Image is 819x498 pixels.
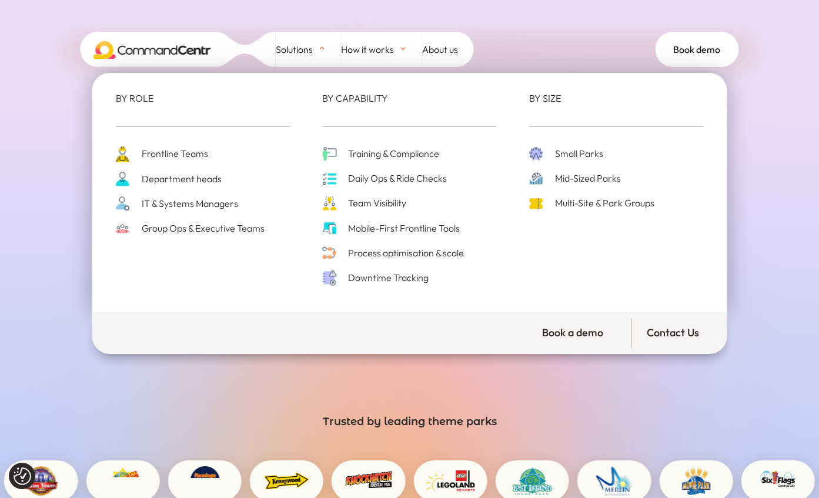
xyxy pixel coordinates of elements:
p: BY CAPABILITY [322,91,497,106]
span: How it works [341,41,394,58]
picture: KnockHatch-Logo [329,470,408,492]
span: Multi-Site & Park Groups [552,195,654,211]
a: Contact Us [631,317,721,349]
a: Training & Compliance [322,146,439,162]
span: Mid-Sized Parks [552,171,621,186]
a: Process optimisation & scale [322,245,464,261]
a: Book a demo [533,317,626,349]
a: Downtime Tracking [322,270,429,286]
picture: SixFlags [748,470,808,492]
span: Book demo [673,41,720,58]
button: Consent Preferences [14,467,31,485]
span: Small Parks [552,146,603,162]
a: About us [422,32,474,67]
span: Group Ops & Executive Teams [139,220,265,236]
a: Frontline Teams [116,146,208,162]
p: BY ROLE [116,91,290,106]
p: BY SIZE [529,91,704,106]
a: IT & Systems Managers [116,196,238,212]
img: Flamingo-Land_Resort.svg_ [190,466,219,496]
img: Chessington_World_of_Adventures_Resort_official_Logo-300x269 [106,466,139,496]
a: Mid-Sized Parks [529,171,621,186]
a: Group Ops & Executive Teams [116,220,265,236]
img: Kennywood_Arrow_logo (1) [265,466,309,496]
img: Revisit consent button [14,467,31,485]
a: Mobile-First Frontline Tools [322,220,460,236]
span: Training & Compliance [345,146,439,162]
a: Small Parks [529,146,603,162]
span: Frontline Teams [139,146,208,162]
span: Team Visibility [345,195,406,211]
a: Department heads [116,171,222,187]
img: Merlin_Entertainments_2013 (1) [596,466,633,496]
img: Movie_Park_Germany_Logo (1) [682,466,711,496]
img: atr-logo [24,466,57,496]
a: Team Visibility [322,195,406,211]
span: Daily Ops & Ride Checks [345,171,447,186]
span: IT & Systems Managers [139,196,238,212]
img: Legoland_resorts_logo-1 [426,470,475,492]
span: Downtime Tracking [345,270,429,286]
span: Trusted by leading theme parks [323,415,497,428]
img: Lost Island Theme Park [512,466,552,496]
span: Solutions [276,41,313,58]
a: How it works [341,32,422,67]
span: About us [422,41,458,58]
span: Mobile-First Frontline Tools [345,220,460,236]
a: Solutions [276,32,341,67]
span: Process optimisation & scale [345,245,464,261]
a: Daily Ops & Ride Checks [322,171,447,186]
a: Book demo [656,32,739,67]
a: Multi-Site & Park Groups [529,195,654,211]
span: Department heads [139,171,222,187]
